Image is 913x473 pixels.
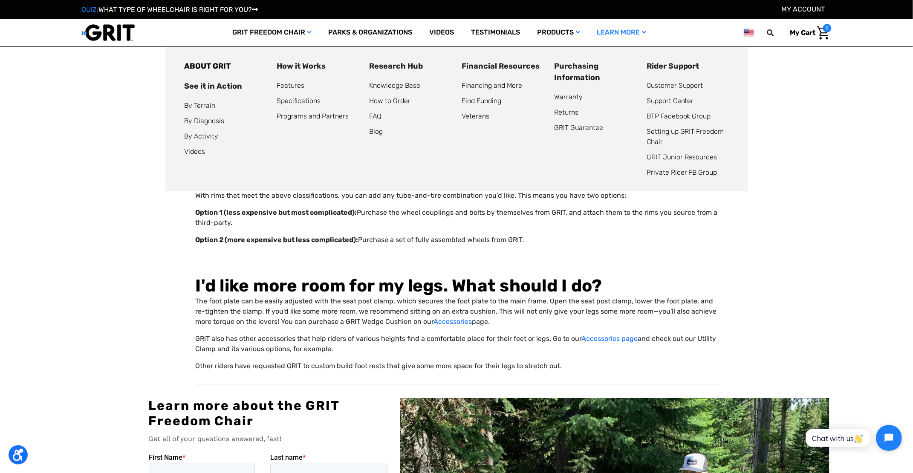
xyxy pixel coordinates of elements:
a: QUIZ:WHAT TYPE OF WHEELCHAIR IS RIGHT FOR YOU? [81,6,258,14]
div: Financial Resources [462,61,544,72]
a: Find Funding [462,97,501,105]
a: Blog [369,127,383,136]
a: Cart with 0 items [784,24,832,42]
a: BTP Facebook Group [647,112,711,120]
a: Returns [554,108,578,116]
h3: I'd like more room for my legs. What should I do? [196,276,718,296]
span: Phone Number [121,35,168,43]
div: Research Hub [369,61,451,72]
p: Other riders have requested GRIT to custom build foot rests that give some more space for their l... [196,361,718,371]
div: How it Works [277,61,359,72]
a: Learn More [589,19,655,46]
p: Purchase a set of fully assembled wheels from GRIT. [196,235,718,245]
a: Customer Support [647,81,703,89]
img: Cart [817,26,829,40]
div: Rider Support [647,61,729,72]
p: GRIT also has other accessories that help riders of various heights find a comfortable place for ... [196,334,718,354]
img: GRIT All-Terrain Wheelchair and Mobility Equipment [81,24,135,41]
a: By Diagnosis [184,117,224,125]
a: Knowledge Base [369,81,420,89]
span: 0 [823,24,832,32]
b: Learn more about the GRIT Freedom Chair [149,398,340,429]
iframe: To enrich screen reader interactions, please activate Accessibility in Grammarly extension settings [797,418,909,458]
a: Features [277,81,304,89]
a: Private Rider FB Group [647,168,717,176]
a: GRIT Freedom Chair [224,19,320,46]
a: Financing and More [462,81,522,89]
strong: Option 1 (less expensive but most complicated): [196,208,357,216]
a: By Terrain [184,101,215,110]
a: ABOUT GRIT [184,61,231,71]
a: Setting up GRIT Freedom Chair [647,127,724,146]
span: My Cart [790,29,816,37]
input: Search [771,24,784,42]
span: Purchase the wheel couplings and bolts by themselves from GRIT, and attach them to the rims you s... [196,208,718,227]
a: By Activity [184,132,218,140]
span: Get all of your questions answered, fast! [149,435,282,443]
div: See it in Action [184,81,266,92]
a: How to Order [369,97,410,105]
a: Products [529,19,589,46]
a: Accessories [434,317,472,326]
a: Programs and Partners [277,112,349,120]
div: Purchasing Information [554,61,636,84]
p: The foot plate can be easily adjusted with the seat post clamp, which secures the foot plate to t... [196,296,718,327]
a: FAQ [369,112,381,120]
a: GRIT Guarantee [554,124,603,132]
p: With rims that meet the above classifications, you can add any tube-and-tire combination you’d li... [196,190,718,201]
a: Warranty [554,93,583,101]
a: Support Center [647,97,694,105]
span: Option 2 (more expensive but less complicated): [196,236,358,244]
a: Veterans [462,112,489,120]
a: Account [782,5,825,13]
a: Specifications [277,97,321,105]
a: Videos [184,147,205,156]
a: Testimonials [463,19,529,46]
span: QUIZ: [81,6,98,14]
a: Parks & Organizations [320,19,421,46]
img: us.png [744,27,754,38]
a: GRIT Junior Resources [647,153,717,161]
a: Accessories page [582,335,638,343]
a: Videos [421,19,463,46]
